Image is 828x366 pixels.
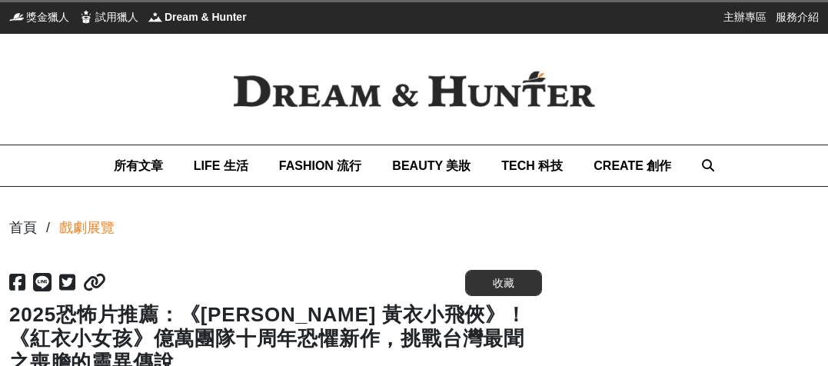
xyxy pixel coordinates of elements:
button: 收藏 [465,270,542,296]
span: Dream & Hunter [165,9,247,25]
span: 獎金獵人 [26,9,69,25]
img: Dream & Hunter [211,49,617,128]
span: 所有文章 [114,159,163,172]
a: FASHION 流行 [279,145,362,186]
span: FASHION 流行 [279,159,362,172]
a: 戲劇展覽 [59,218,115,238]
a: 主辦專區 [723,9,766,25]
span: LIFE 生活 [194,159,248,172]
img: 試用獵人 [78,9,94,25]
a: Dream & HunterDream & Hunter [148,9,247,25]
img: 獎金獵人 [9,9,25,25]
a: 獎金獵人獎金獵人 [9,9,69,25]
div: / [46,218,50,238]
span: BEAUTY 美妝 [392,159,471,172]
a: 所有文章 [114,145,163,186]
a: TECH 科技 [501,145,563,186]
span: TECH 科技 [501,159,563,172]
a: 服務介紹 [776,9,819,25]
a: CREATE 創作 [594,145,671,186]
a: LIFE 生活 [194,145,248,186]
div: 首頁 [9,218,37,238]
a: 試用獵人試用獵人 [78,9,138,25]
a: BEAUTY 美妝 [392,145,471,186]
span: CREATE 創作 [594,159,671,172]
span: 試用獵人 [95,9,138,25]
img: Dream & Hunter [148,9,163,25]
